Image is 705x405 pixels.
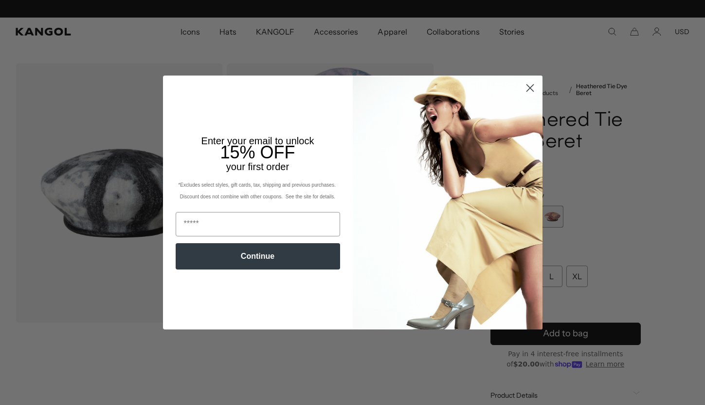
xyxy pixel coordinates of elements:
[220,142,295,162] span: 15% OFF
[522,79,539,96] button: Close dialog
[176,243,340,270] button: Continue
[176,212,340,236] input: Email
[226,161,289,172] span: your first order
[201,135,314,146] span: Enter your email to unlock
[353,76,542,329] img: 93be19ad-e773-4382-80b9-c9d740c9197f.jpeg
[178,182,337,199] span: *Excludes select styles, gift cards, tax, shipping and previous purchases. Discount does not comb...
